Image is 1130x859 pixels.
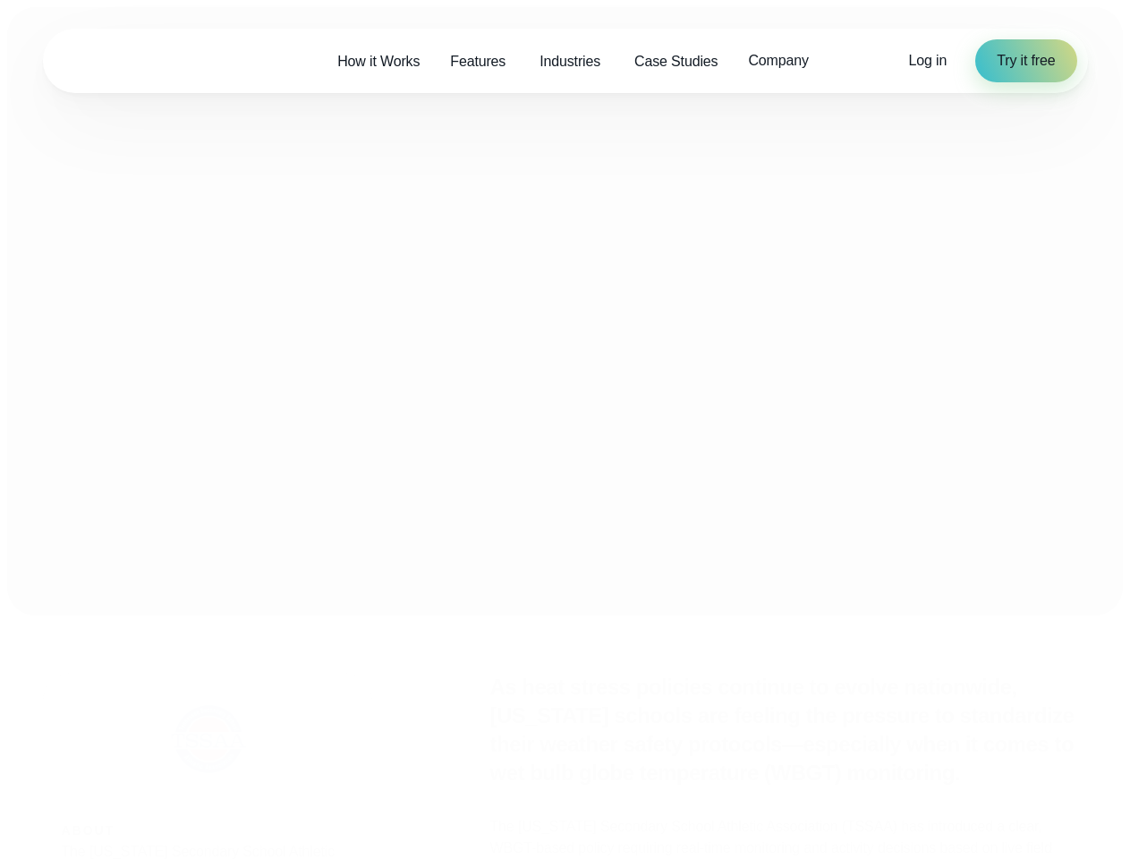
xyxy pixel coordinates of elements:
[909,50,947,72] a: Log in
[322,43,435,80] a: How it Works
[337,51,420,72] span: How it Works
[997,50,1055,72] span: Try it free
[540,51,600,72] span: Industries
[450,51,506,72] span: Features
[975,39,1076,82] a: Try it free
[619,43,733,80] a: Case Studies
[909,53,947,68] span: Log in
[634,51,718,72] span: Case Studies
[748,50,808,72] span: Company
